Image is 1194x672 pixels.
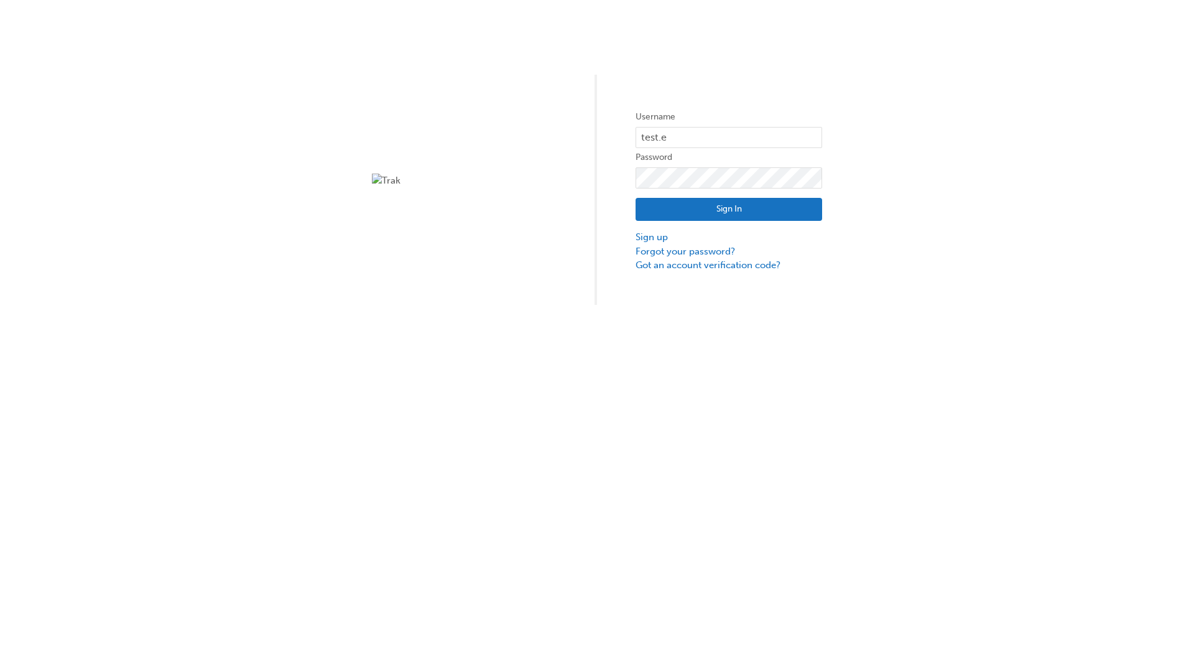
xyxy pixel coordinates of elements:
[636,258,822,273] a: Got an account verification code?
[636,230,822,245] a: Sign up
[372,174,558,188] img: Trak
[636,150,822,165] label: Password
[636,198,822,222] button: Sign In
[636,245,822,259] a: Forgot your password?
[636,110,822,124] label: Username
[636,127,822,148] input: Username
